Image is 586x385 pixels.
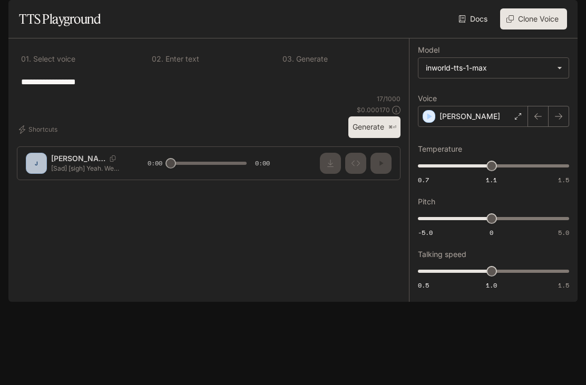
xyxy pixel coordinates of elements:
[558,175,569,184] span: 1.5
[8,5,27,24] button: open drawer
[456,8,492,29] a: Docs
[500,8,567,29] button: Clone Voice
[440,111,500,122] p: [PERSON_NAME]
[490,228,493,237] span: 0
[418,251,466,258] p: Talking speed
[426,63,552,73] div: inworld-tts-1-max
[19,8,101,29] h1: TTS Playground
[486,281,497,290] span: 1.0
[21,55,31,63] p: 0 1 .
[152,55,163,63] p: 0 2 .
[418,95,437,102] p: Voice
[558,281,569,290] span: 1.5
[357,105,390,114] p: $ 0.000170
[558,228,569,237] span: 5.0
[348,116,401,138] button: Generate⌘⏎
[418,175,429,184] span: 0.7
[418,198,435,205] p: Pitch
[418,228,433,237] span: -5.0
[17,121,62,138] button: Shortcuts
[418,58,569,78] div: inworld-tts-1-max
[486,175,497,184] span: 1.1
[388,124,396,131] p: ⌘⏎
[377,94,401,103] p: 17 / 1000
[418,46,440,54] p: Model
[282,55,294,63] p: 0 3 .
[418,145,462,153] p: Temperature
[31,55,75,63] p: Select voice
[418,281,429,290] span: 0.5
[294,55,328,63] p: Generate
[163,55,199,63] p: Enter text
